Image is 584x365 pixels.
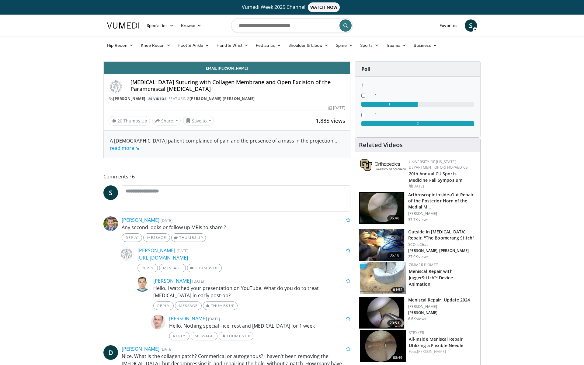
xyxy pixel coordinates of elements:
h6: 1 [361,83,474,88]
a: 20 Thumbs Up [109,116,150,126]
a: Message [175,301,202,310]
a: 20th Annual CU Sports Medicine Fall Symposium [409,171,462,183]
a: Thumbs Up [219,332,253,340]
a: [PERSON_NAME] [122,217,159,223]
a: read more ↘ [110,145,139,151]
span: WATCH NOW [308,2,340,12]
a: Browse [177,19,205,32]
p: 6.6K views [408,316,426,321]
h3: Meniscal Repair: Update 2024 [408,297,470,303]
a: [PERSON_NAME] [122,346,159,352]
span: 20 [117,118,122,124]
img: Avatar [151,315,165,329]
a: Reply [153,301,174,310]
div: A [DEMOGRAPHIC_DATA] patient complained of pain and the presence of a mass in the projection [110,137,344,152]
p: [PERSON_NAME] [408,211,477,216]
strong: Poll [361,66,370,72]
img: Vx8lr-LI9TPdNKgn5hMDoxOm1xO-1jSC.150x105_q85_crop-smart_upscale.jpg [359,229,404,261]
h3: Outside in [MEDICAL_DATA] Repair, "The Boomerang Stitch" [408,229,477,241]
a: 06:48 Arthroscopic inside–Out Repair of the Posterior Horn of the Medial M… [PERSON_NAME] 37.7K v... [359,192,477,224]
p: [PERSON_NAME], [PERSON_NAME] [408,248,477,253]
a: 06:18 Outside in [MEDICAL_DATA] Repair, "The Boomerang Stitch" SCOI eChat [PERSON_NAME], [PERSON_... [359,229,477,261]
a: Meniscal Repair with JuggerStitch™ Device Animation [409,268,453,287]
a: [PERSON_NAME] [113,96,145,101]
div: 1 [361,102,418,107]
a: Shoulder & Elbow [285,39,332,51]
a: Zimmer Biomet [409,262,438,267]
p: Hello. Nothing special - ice, rest and [MEDICAL_DATA] for 1 week [169,322,350,329]
img: baen_1.png.150x105_q85_crop-smart_upscale.jpg [359,192,404,224]
p: Hello. I watched your presentation on YouTube. What do you do to treat [MEDICAL_DATA] in early po... [153,284,350,299]
img: Avatar [109,79,123,94]
a: Trauma [382,39,410,51]
a: Reply [169,332,189,340]
span: 06:18 [387,252,402,258]
span: 1,885 views [316,117,345,124]
small: [DATE] [208,316,220,322]
span: Comments 6 [103,173,350,181]
a: University of [US_STATE] Department of Orthopaedics [409,159,468,170]
dd: 1 [370,112,479,119]
a: Thumbs Up [203,301,237,310]
a: [PERSON_NAME] [169,315,207,322]
a: 20:51 Meniscal Repair: Update 2024 [PERSON_NAME] [PERSON_NAME] 6.6K views [359,297,477,329]
span: 08:49 [391,355,404,360]
a: [PERSON_NAME] [417,349,446,354]
a: Vumedi Week 2025 ChannelWATCH NOW [108,2,476,12]
p: 37.7K views [408,217,428,222]
h4: [MEDICAL_DATA] Suturing with Collagen Membrane and Open Excision of the Parameniscal [MEDICAL_DATA] [130,79,345,92]
span: 20:51 [387,320,402,326]
a: [PERSON_NAME] [137,247,175,254]
a: 85 Videos [146,96,169,101]
a: [PERSON_NAME] [189,96,222,101]
a: Message [191,332,217,340]
div: By FEATURING , [109,96,345,102]
a: Foot & Ankle [175,39,213,51]
small: [DATE] [161,218,172,223]
div: Feat. [409,349,475,354]
p: [PERSON_NAME] [408,310,470,315]
a: Thumbs Up [171,233,206,242]
a: All-Inside Meniscal Repair Utilizing a Flexible Needle [409,336,464,348]
small: [DATE] [192,278,204,284]
button: Share [152,116,181,126]
a: 08:49 [360,330,406,362]
input: Search topics, interventions [231,18,353,33]
img: VuMedi Logo [107,22,139,29]
a: Favorites [436,19,461,32]
div: [DATE] [409,184,475,189]
a: Thumbs Up [187,264,221,272]
a: [PERSON_NAME] [223,96,255,101]
small: [DATE] [161,346,172,352]
a: 01:52 [360,262,406,294]
img: 1c2750b8-5e5e-4220-9de8-d61e1844207f.150x105_q85_crop-smart_upscale.jpg [360,330,406,362]
a: Pediatrics [252,39,285,51]
button: Save to [183,116,214,126]
img: Avatar [119,247,134,261]
a: Knee Recon [137,39,175,51]
h4: Related Videos [359,141,403,149]
div: 2 [361,121,474,126]
a: Message [159,264,186,272]
a: Spine [332,39,356,51]
h3: Arthroscopic inside–Out Repair of the Posterior Horn of the Medial M… [408,192,477,210]
a: Email [PERSON_NAME] [104,62,350,74]
p: 27.0K views [408,254,428,259]
p: Any second looks or follow up MRIs to share ? [122,224,350,231]
a: [PERSON_NAME] [153,277,191,284]
p: SCOI eChat [408,242,477,247]
a: D [103,345,118,360]
div: [DATE] [328,105,345,111]
small: [DATE] [176,248,188,253]
img: 50c219b3-c08f-4b6c-9bf8-c5ca6333d247.150x105_q85_crop-smart_upscale.jpg [360,262,406,294]
span: 01:52 [391,287,404,293]
a: Reply [122,233,142,242]
a: S [103,185,118,200]
img: Avatar [135,277,150,292]
img: 355603a8-37da-49b6-856f-e00d7e9307d3.png.150x105_q85_autocrop_double_scale_upscale_version-0.2.png [360,159,406,171]
a: [URL][DOMAIN_NAME] [137,254,188,261]
a: Sports [356,39,383,51]
a: Specialties [143,19,177,32]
